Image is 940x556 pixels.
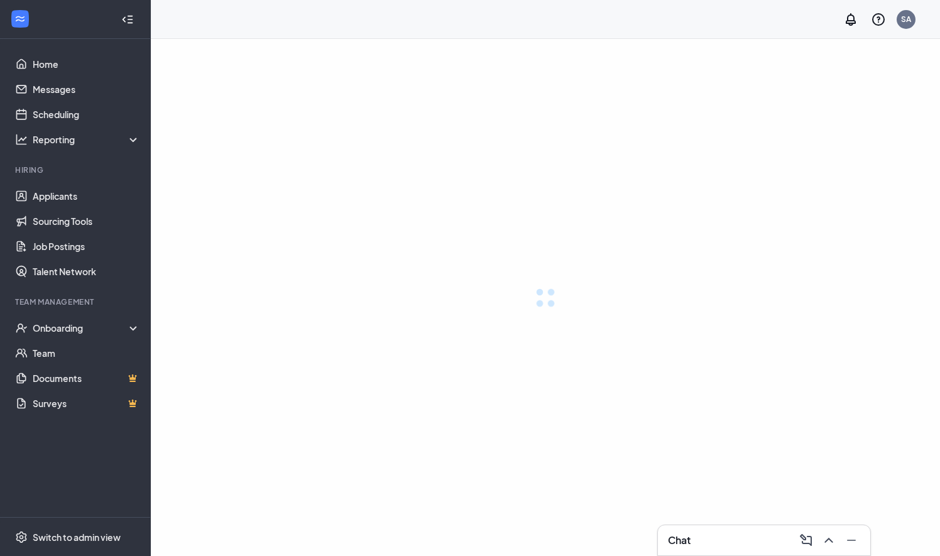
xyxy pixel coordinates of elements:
div: Reporting [33,133,141,146]
a: Talent Network [33,259,140,284]
a: Home [33,52,140,77]
div: Switch to admin view [33,531,121,543]
button: ComposeMessage [795,530,815,550]
svg: ChevronUp [821,533,836,548]
svg: Analysis [15,133,28,146]
h3: Chat [668,533,691,547]
a: Messages [33,77,140,102]
a: Sourcing Tools [33,209,140,234]
svg: Collapse [121,13,134,26]
a: Job Postings [33,234,140,259]
svg: QuestionInfo [871,12,886,27]
svg: WorkstreamLogo [14,13,26,25]
svg: UserCheck [15,322,28,334]
a: Applicants [33,183,140,209]
div: Onboarding [33,322,141,334]
button: Minimize [840,530,860,550]
a: DocumentsCrown [33,366,140,391]
div: SA [901,14,911,25]
svg: ComposeMessage [799,533,814,548]
div: Team Management [15,297,138,307]
a: Team [33,341,140,366]
a: Scheduling [33,102,140,127]
button: ChevronUp [817,530,838,550]
a: SurveysCrown [33,391,140,416]
svg: Notifications [843,12,858,27]
svg: Minimize [844,533,859,548]
div: Hiring [15,165,138,175]
svg: Settings [15,531,28,543]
